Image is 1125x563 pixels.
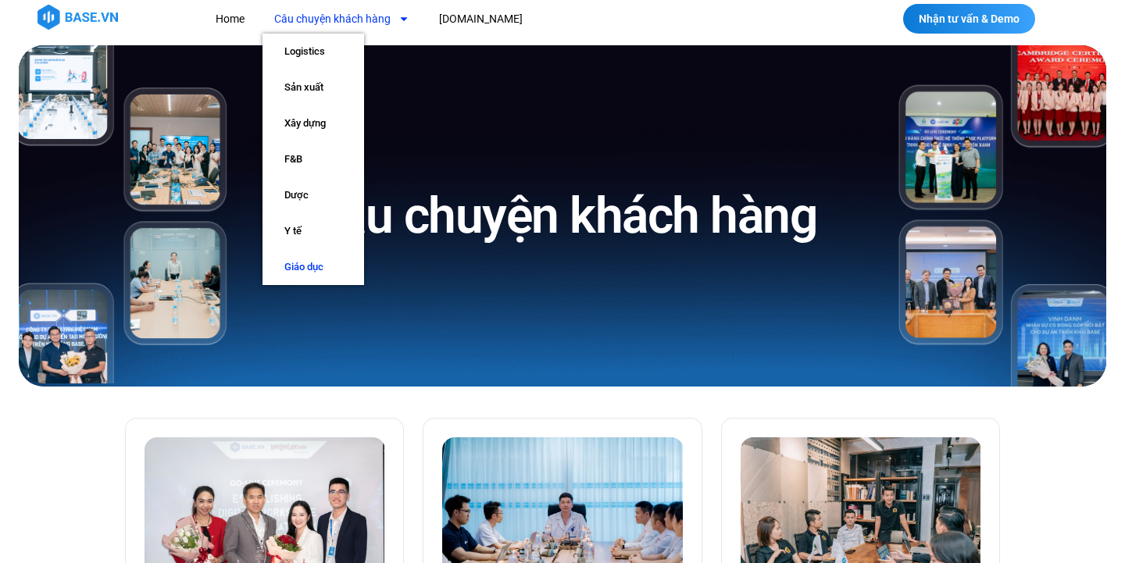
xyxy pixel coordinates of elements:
nav: Menu [204,5,803,34]
a: Xây dựng [262,105,364,141]
a: Home [204,5,256,34]
a: Câu chuyện khách hàng [262,5,421,34]
span: Nhận tư vấn & Demo [919,13,1020,24]
a: [DOMAIN_NAME] [427,5,534,34]
a: Giáo dục [262,249,364,285]
h1: Câu chuyện khách hàng [309,184,817,248]
a: Y tế [262,213,364,249]
a: Sản xuất [262,69,364,105]
a: Logistics [262,34,364,69]
a: F&B [262,141,364,177]
ul: Câu chuyện khách hàng [262,34,364,285]
a: Nhận tư vấn & Demo [903,4,1035,34]
a: Dược [262,177,364,213]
